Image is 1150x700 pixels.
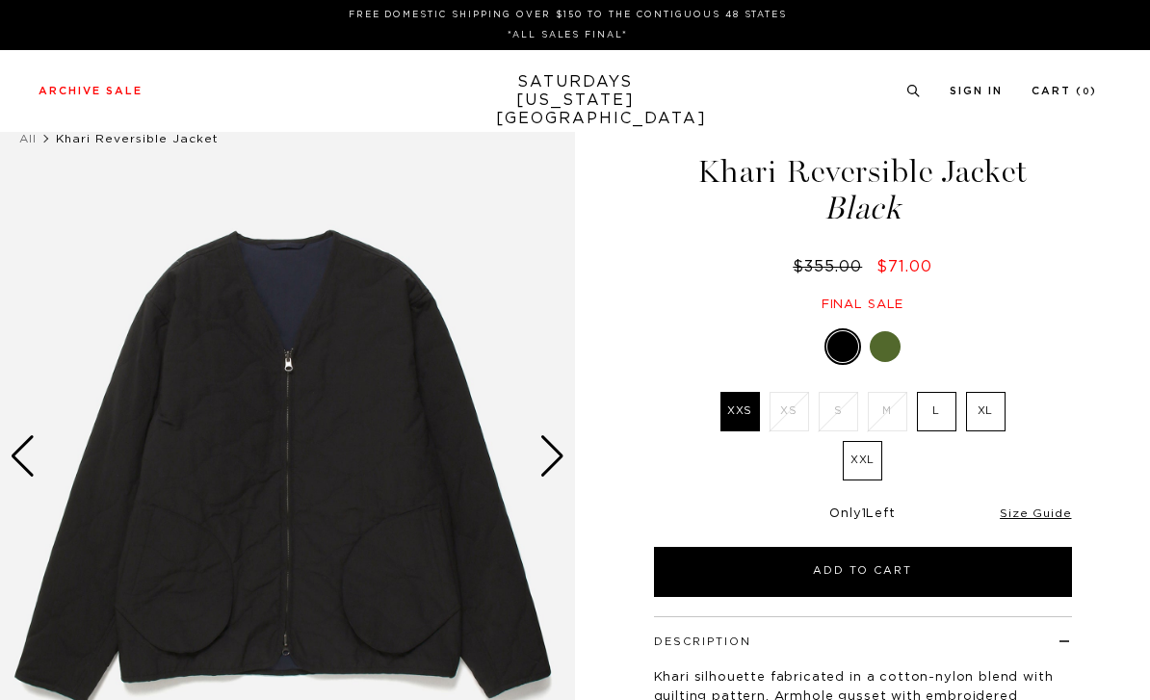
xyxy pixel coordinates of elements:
p: *ALL SALES FINAL* [46,28,1089,42]
a: Sign In [950,86,1003,96]
a: All [19,133,37,144]
span: $71.00 [876,259,932,274]
a: SATURDAYS[US_STATE][GEOGRAPHIC_DATA] [496,73,655,128]
div: Only Left [654,506,1072,523]
button: Description [654,636,751,647]
del: $355.00 [793,259,870,274]
span: 1 [862,507,867,520]
a: Size Guide [1000,507,1071,519]
div: Next slide [539,435,565,478]
label: XL [966,392,1006,431]
span: Khari Reversible Jacket [56,133,219,144]
a: Cart (0) [1032,86,1097,96]
small: 0 [1083,88,1090,96]
div: Previous slide [10,435,36,478]
button: Add to Cart [654,547,1072,597]
label: XXS [720,392,760,431]
div: Final sale [651,297,1075,313]
label: L [917,392,956,431]
label: XXL [843,441,882,480]
span: Black [651,193,1075,224]
a: Archive Sale [39,86,143,96]
p: FREE DOMESTIC SHIPPING OVER $150 TO THE CONTIGUOUS 48 STATES [46,8,1089,22]
h1: Khari Reversible Jacket [651,156,1075,224]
